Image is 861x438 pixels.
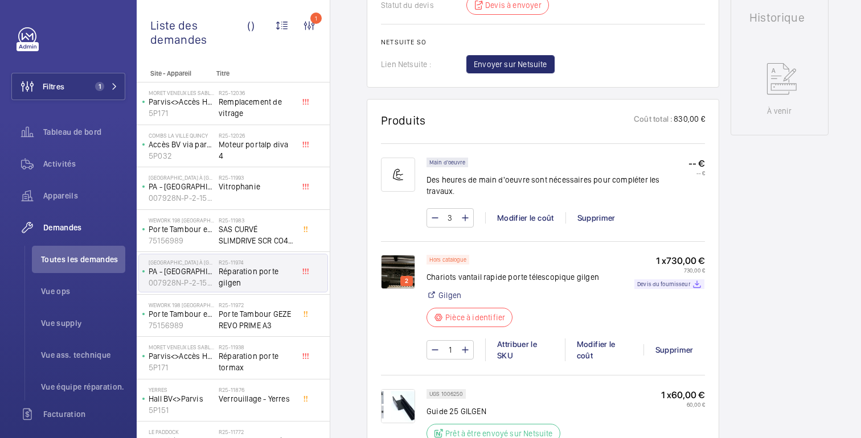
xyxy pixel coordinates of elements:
[149,386,167,393] font: Yerres
[149,97,226,106] font: Parvis<>Accès Hall BV
[219,386,244,393] font: R25-11876
[661,390,671,400] font: 1 x
[749,10,805,24] font: Historique
[219,301,244,308] font: R25-11972
[41,350,110,360] font: Vue ass. technique
[216,69,229,77] font: Titre
[219,394,290,403] font: Verrouillage - Yerres
[687,401,705,408] font: 60,00 €
[429,390,463,397] font: UGS 1006250
[634,114,673,123] font: Coût total :
[671,390,705,400] font: 60,00 €
[438,291,461,300] font: Gilgen
[149,151,172,160] font: 5P032
[149,321,183,330] font: 75156989
[219,259,244,266] font: R25-11974
[149,193,226,203] font: 007928N-P-2-15-0-27
[219,89,245,96] font: R25-12036
[637,280,690,287] font: Devis du fournisseur
[149,309,259,319] font: Porte Tambour entrée Bâtiment
[219,309,291,330] font: Porte Tambour GEZE REVO PRIME A3
[427,175,659,196] font: Des heures de main d'oeuvre sont nécessaires pour compléter les travaux.
[43,223,82,232] font: Demandes
[149,132,208,139] font: COMBS LA VILLE QUINCY
[219,352,278,372] font: Réparation porte tormax
[219,132,245,139] font: R25-12026
[381,113,426,127] font: Produits
[427,407,486,416] font: Guide 25 GILGEN
[429,159,465,166] font: Main d'oeuvre
[41,382,125,391] font: Vue équipe réparation.
[696,170,705,176] font: -- €
[497,213,554,222] font: Modifier le coût
[149,140,253,149] font: Accès BV via parvis<>parking
[41,287,70,296] font: Vue ops
[149,267,367,276] font: PA - [GEOGRAPHIC_DATA] - Entrée de gare face voie R (ex PA27)
[474,60,547,69] font: Envoyer sur Netsuite
[219,267,278,287] font: Réparation porte gilgen
[655,345,694,354] font: Supprimer
[219,182,260,191] font: Vitrophanie
[43,127,101,137] font: Tableau de bord
[149,225,259,234] font: Porte Tambour entrée Bâtiment
[149,89,222,96] font: MORET VENEUX LES SABLONS
[149,182,367,191] font: PA - [GEOGRAPHIC_DATA] - Entrée de gare face voie R (ex PA27)
[656,255,666,266] font: 1 x
[381,158,415,192] img: muscle-sm.svg
[427,272,599,282] font: Chariots vantail rapide porte télescopique gilgen
[149,344,222,350] font: MORET VENEUX LES SABLONS
[674,114,704,123] font: 830,00 €
[381,38,427,46] font: Netsuite SO
[43,191,78,200] font: Appareils
[219,344,244,350] font: R25-11938
[43,410,86,419] font: Facturation
[149,236,183,245] font: 75156989
[429,256,466,263] font: Hors catalogue
[219,217,244,224] font: R25-11983
[466,55,555,73] button: Envoyer sur Netsuite
[666,255,705,266] font: 730,00 €
[149,352,226,361] font: Parvis<>Accès Hall BV
[381,389,415,423] img: wn08YqJtbvCvlYv6byoehM2peOaj08EDRm4dNdQg52Qd-3TJ.png
[219,174,244,181] font: R25-11993
[99,82,101,90] font: 1
[149,217,255,224] font: WeWork 198 [GEOGRAPHIC_DATA] - Portes
[219,140,288,160] font: Moteur portalp diva 4
[150,69,191,77] font: Site - Appareil
[577,213,616,222] font: Supprimer
[149,174,253,181] font: [GEOGRAPHIC_DATA] à [GEOGRAPHIC_DATA]
[149,109,168,118] font: 5P171
[43,82,64,91] font: Filtres
[445,313,505,322] font: Pièce à identifier
[149,259,253,266] font: [GEOGRAPHIC_DATA] à [GEOGRAPHIC_DATA]
[41,255,118,264] font: Toutes les demandes
[438,290,461,301] a: Gilgen
[405,278,408,284] font: 2
[497,340,537,360] font: Attribuer le SKU
[219,97,282,118] font: Remplacement de vitrage
[445,429,553,438] font: Prêt à être envoyé sur Netsuite
[11,73,125,100] button: Filtres1
[150,18,207,47] font: Liste des demandes
[43,159,76,168] font: Activités
[219,428,244,435] font: R25-11772
[634,279,704,289] a: Devis du fournisseur
[767,106,792,115] font: À venir
[149,363,168,372] font: 5P171
[149,394,203,403] font: Hall BV<>Parvis
[149,428,179,435] font: Le Paddock
[149,406,169,415] font: 5P151
[247,18,255,32] font: ()
[149,278,226,287] font: 007928N-P-2-15-0-27
[577,340,616,360] font: Modifier le coût
[684,267,705,274] font: 730,00 €
[41,319,82,328] font: Vue supply
[149,301,255,308] font: WeWork 198 [GEOGRAPHIC_DATA] - Portes
[381,255,415,289] img: 1757413322318-250bd0c4-d8b3-411b-8996-2755ab0affdf
[688,158,705,169] font: -- €
[219,225,293,257] font: SAS CURVÉ SLIMDRIVE SCR CO48 360°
